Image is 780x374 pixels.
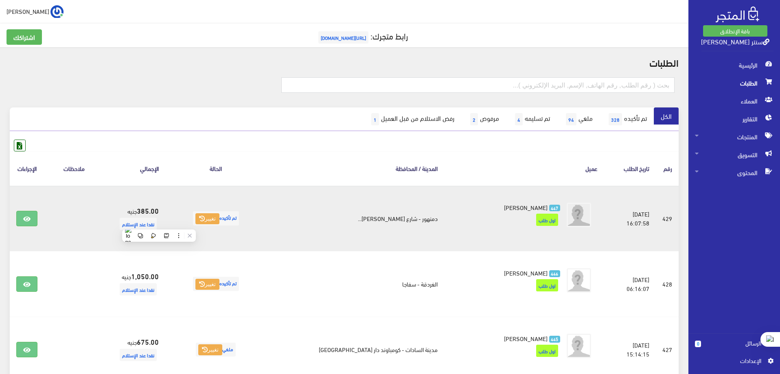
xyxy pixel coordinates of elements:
[695,128,773,146] span: المنتجات
[104,151,165,185] th: اﻹجمالي
[656,251,679,317] td: 428
[695,164,773,182] span: المحتوى
[515,113,523,125] span: 4
[695,341,701,347] span: 0
[50,5,64,18] img: ...
[549,270,560,277] span: 446
[266,251,444,317] td: الغردقة - سفاجا
[44,151,104,185] th: ملاحظات
[120,283,157,295] span: نقدا عند الإستلام
[7,6,49,16] span: [PERSON_NAME]
[609,113,622,125] span: 328
[444,151,604,185] th: عميل
[701,35,769,47] a: سنتر [PERSON_NAME]
[504,332,548,344] span: [PERSON_NAME]
[536,214,558,226] span: اول طلب
[193,211,239,225] span: تم تأكيده
[604,186,656,252] td: [DATE] 16:07:58
[695,92,773,110] span: العملاء
[362,107,461,131] a: رفض الاستلام من قبل العميل1
[316,28,408,43] a: رابط متجرك:[URL][DOMAIN_NAME]
[266,151,444,185] th: المدينة / المحافظة
[654,107,679,125] a: الكل
[165,151,266,185] th: الحالة
[688,56,780,74] a: الرئيسية
[7,5,64,18] a: ... [PERSON_NAME]
[716,7,759,22] img: .
[195,279,219,290] button: تغيير
[198,344,222,356] button: تغيير
[195,213,219,225] button: تغيير
[536,279,558,291] span: اول طلب
[600,107,654,131] a: تم تأكيده328
[137,336,159,347] strong: 675.00
[318,31,368,44] span: [URL][DOMAIN_NAME]
[604,251,656,317] td: [DATE] 06:16:07
[470,113,478,125] span: 2
[506,107,557,131] a: تم تسليمه4
[536,345,558,357] span: اول طلب
[688,74,780,92] a: الطلبات
[281,77,675,93] input: بحث ( رقم الطلب, رقم الهاتف, الإسم, البريد اﻹلكتروني )...
[457,203,560,212] a: 447 [PERSON_NAME]
[604,151,656,185] th: تاريخ الطلب
[10,151,44,185] th: الإجراءات
[137,205,159,216] strong: 385.00
[688,110,780,128] a: التقارير
[10,318,41,349] iframe: Drift Widget Chat Controller
[695,110,773,128] span: التقارير
[656,186,679,252] td: 429
[504,267,548,278] span: [PERSON_NAME]
[701,356,761,365] span: اﻹعدادات
[457,268,560,277] a: 446 [PERSON_NAME]
[703,25,767,37] a: باقة الإنطلاق
[695,339,773,356] a: 0 الرسائل
[695,74,773,92] span: الطلبات
[557,107,600,131] a: ملغي94
[688,92,780,110] a: العملاء
[567,203,591,227] img: avatar.png
[461,107,506,131] a: مرفوض2
[567,268,591,293] img: avatar.png
[688,164,780,182] a: المحتوى
[196,343,236,357] span: ملغي
[695,146,773,164] span: التسويق
[457,334,560,343] a: 445 [PERSON_NAME]
[104,251,165,317] td: جنيه
[549,205,560,212] span: 447
[120,218,157,230] span: نقدا عند الإستلام
[695,356,773,369] a: اﻹعدادات
[104,186,165,252] td: جنيه
[371,113,379,125] span: 1
[193,277,239,291] span: تم تأكيده
[504,201,548,213] span: [PERSON_NAME]
[566,113,576,125] span: 94
[708,339,761,348] span: الرسائل
[688,128,780,146] a: المنتجات
[120,349,157,361] span: نقدا عند الإستلام
[567,334,591,358] img: avatar.png
[549,336,560,343] span: 445
[656,151,679,185] th: رقم
[131,271,159,281] strong: 1,050.00
[10,57,679,68] h2: الطلبات
[7,29,42,45] a: اشتراكك
[266,186,444,252] td: دمنهور - شارع [PERSON_NAME]...
[695,56,773,74] span: الرئيسية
